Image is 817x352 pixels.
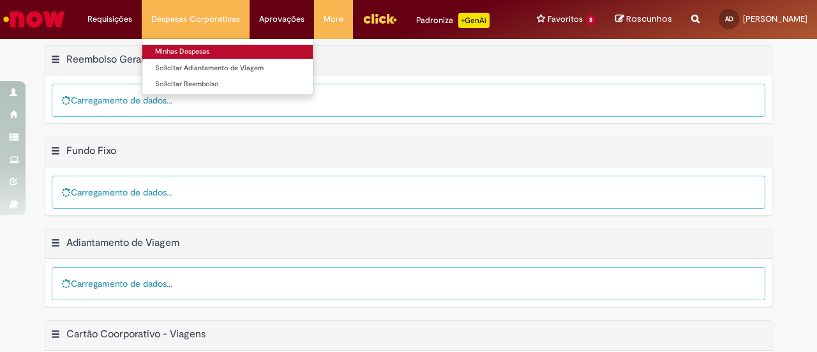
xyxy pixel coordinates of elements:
[626,13,672,25] span: Rascunhos
[743,13,807,24] span: [PERSON_NAME]
[259,13,304,26] span: Aprovações
[52,176,765,209] div: Carregamento de dados...
[66,53,144,66] h2: Reembolso Geral
[50,144,61,161] button: Fundo Fixo Menu de contexto
[324,13,343,26] span: More
[142,38,313,95] ul: Despesas Corporativas
[50,53,61,70] button: Reembolso Geral Menu de contexto
[615,13,672,26] a: Rascunhos
[50,328,61,344] button: Cartão Coorporativo - Viagens Menu de contexto
[725,15,733,23] span: AD
[416,13,490,28] div: Padroniza
[52,267,765,300] div: Carregamento de dados...
[1,6,67,32] img: ServiceNow
[66,328,206,341] h2: Cartão Coorporativo - Viagens
[52,84,765,117] div: Carregamento de dados...
[142,61,313,75] a: Solicitar Adiantamento de Viagem
[87,13,132,26] span: Requisições
[458,13,490,28] p: +GenAi
[66,236,179,249] h2: Adiantamento de Viagem
[50,236,61,253] button: Adiantamento de Viagem Menu de contexto
[66,144,116,157] h2: Fundo Fixo
[585,15,596,26] span: 8
[142,45,313,59] a: Minhas Despesas
[548,13,583,26] span: Favoritos
[142,77,313,91] a: Solicitar Reembolso
[151,13,240,26] span: Despesas Corporativas
[363,9,397,28] img: click_logo_yellow_360x200.png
